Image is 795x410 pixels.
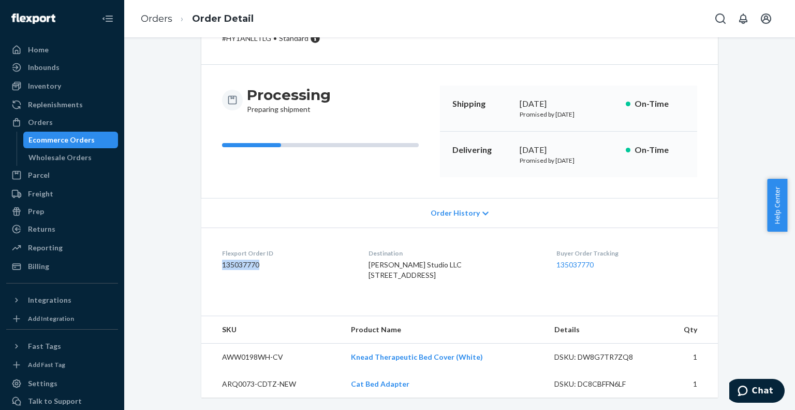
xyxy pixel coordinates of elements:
[660,344,718,371] td: 1
[192,13,254,24] a: Order Detail
[351,352,483,361] a: Knead Therapeutic Bed Cover (White)
[6,114,118,131] a: Orders
[247,86,331,115] div: Preparing shipment
[6,41,118,58] a: Home
[556,249,697,258] dt: Buyer Order Tracking
[554,379,652,389] div: DSKU: DC8CBFFN6LF
[201,344,343,371] td: AWW0198WH-CV
[279,34,308,43] span: Standard
[6,239,118,256] a: Reporting
[520,144,617,156] div: [DATE]
[452,144,511,156] p: Delivering
[273,34,277,43] span: •
[6,78,118,94] a: Inventory
[222,249,352,258] dt: Flexport Order ID
[28,314,74,323] div: Add Integration
[6,167,118,183] a: Parcel
[222,33,339,44] p: # HY1ANLLTLG
[23,149,119,166] a: Wholesale Orders
[660,371,718,398] td: 1
[520,156,617,165] p: Promised by [DATE]
[369,260,462,279] span: [PERSON_NAME] Studio LLC [STREET_ADDRESS]
[343,316,546,344] th: Product Name
[431,208,480,218] span: Order History
[351,379,409,388] a: Cat Bed Adapter
[6,203,118,220] a: Prep
[28,224,55,234] div: Returns
[201,316,343,344] th: SKU
[729,379,785,405] iframe: Opens a widget where you can chat to one of our agents
[6,292,118,308] button: Integrations
[6,96,118,113] a: Replenishments
[554,352,652,362] div: DSKU: DW8G7TR7ZQ8
[6,393,118,409] button: Talk to Support
[28,81,61,91] div: Inventory
[756,8,776,29] button: Open account menu
[635,98,685,110] p: On-Time
[28,341,61,351] div: Fast Tags
[28,100,83,110] div: Replenishments
[767,179,787,232] button: Help Center
[28,295,71,305] div: Integrations
[6,313,118,325] a: Add Integration
[222,260,352,270] dd: 135037770
[97,8,118,29] button: Close Navigation
[369,249,540,258] dt: Destination
[28,45,49,55] div: Home
[28,396,82,406] div: Talk to Support
[6,338,118,355] button: Fast Tags
[710,8,731,29] button: Open Search Box
[28,378,57,389] div: Settings
[520,98,617,110] div: [DATE]
[546,316,660,344] th: Details
[556,260,594,269] a: 135037770
[6,258,118,275] a: Billing
[28,189,53,199] div: Freight
[23,132,119,148] a: Ecommerce Orders
[11,13,55,24] img: Flexport logo
[247,86,331,104] h3: Processing
[28,206,44,217] div: Prep
[28,152,92,163] div: Wholesale Orders
[141,13,172,24] a: Orders
[635,144,685,156] p: On-Time
[28,170,50,180] div: Parcel
[6,359,118,371] a: Add Fast Tag
[452,98,511,110] p: Shipping
[28,135,95,145] div: Ecommerce Orders
[6,221,118,237] a: Returns
[28,243,63,253] div: Reporting
[28,62,60,73] div: Inbounds
[28,117,53,128] div: Orders
[6,375,118,392] a: Settings
[132,4,262,34] ol: breadcrumbs
[6,59,118,76] a: Inbounds
[660,316,718,344] th: Qty
[520,110,617,119] p: Promised by [DATE]
[733,8,754,29] button: Open notifications
[28,261,49,272] div: Billing
[6,186,118,202] a: Freight
[201,371,343,398] td: ARQ0073-CDTZ-NEW
[28,360,65,369] div: Add Fast Tag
